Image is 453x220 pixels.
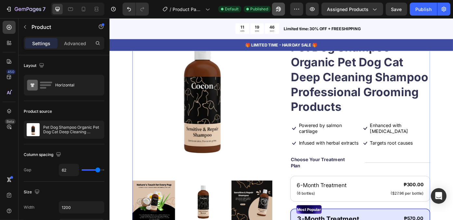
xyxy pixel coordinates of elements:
[391,6,402,12] span: Save
[59,164,79,176] input: Auto
[55,78,95,93] div: Horizontal
[321,3,383,16] button: Assigned Products
[215,138,282,145] p: Infused with herbal extracts
[318,185,357,193] div: ₱300.00
[64,40,86,47] p: Advanced
[173,6,203,13] span: Product Page - [DATE] 22:59:57
[24,167,31,173] div: Gap
[1,27,389,34] p: 🎁 LIMITED TIME - HAIR DAY SALE 🎁
[296,118,364,132] p: Enhanced with [MEDICAL_DATA]
[3,3,48,16] button: 7
[386,3,407,16] button: Save
[225,6,239,12] span: Default
[213,196,269,202] p: (6 bottles)
[319,196,356,202] p: ($27.96 per bottle)
[415,6,432,13] div: Publish
[110,18,453,220] iframe: Design area
[431,188,447,204] div: Open Intercom Messenger
[27,123,40,136] img: product feature img
[24,109,52,114] div: Product source
[6,69,16,74] div: 450
[206,157,279,171] p: Choose Your Treatment Plan
[327,6,369,13] span: Assigned Products
[24,188,41,197] div: Size
[32,40,50,47] p: Settings
[296,138,344,145] p: Targets root causes
[123,3,149,16] div: Undo/Redo
[213,185,269,195] p: 6-Month Treatment
[250,6,268,12] span: Published
[24,150,62,159] div: Column spacing
[32,23,87,31] p: Product
[410,3,437,16] button: Publish
[31,204,39,212] button: Carousel Back Arrow
[215,118,283,132] p: Powered by salmon cartilage
[43,125,101,134] p: Pet Dog Shampoo Organic Pet Dog Cat Deep Cleaning Shampoo Professional Grooming Products
[170,6,171,13] span: /
[172,204,180,212] button: Carousel Next Arrow
[5,119,16,124] div: Beta
[205,24,364,110] h1: Pet Dog Shampoo Organic Pet Dog Cat Deep Cleaning Shampoo Professional Grooming Products
[43,5,45,13] p: 7
[59,201,104,213] input: Auto
[198,8,389,15] p: Limited time:30% OFF + FREESHIPPING
[24,61,45,70] div: Layout
[24,204,34,210] div: Width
